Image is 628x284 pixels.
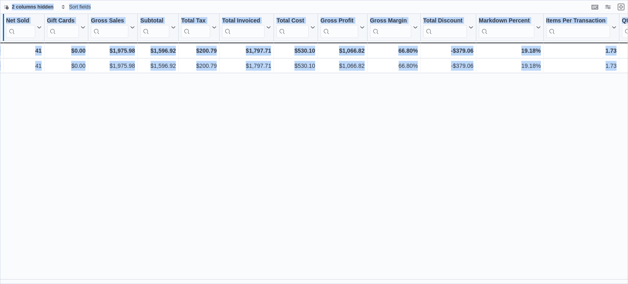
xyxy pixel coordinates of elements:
[546,17,610,25] div: Items Per Transaction
[222,17,265,25] div: Total Invoiced
[276,17,308,25] div: Total Cost
[321,17,365,38] button: Gross Profit
[222,17,271,38] button: Total Invoiced
[91,46,135,56] div: $1,975.98
[91,17,128,25] div: Gross Sales
[370,61,418,71] div: 66.80%
[181,17,217,38] button: Total Tax
[6,46,42,56] div: 41
[47,17,86,38] button: Gift Cards
[370,17,411,38] div: Gross Margin
[0,2,57,12] button: 2 columns hidden
[140,17,169,25] div: Subtotal
[321,17,358,38] div: Gross Profit
[423,61,473,71] div: -$379.06
[222,46,271,56] div: $1,797.71
[370,17,411,25] div: Gross Margin
[370,46,418,56] div: 66.80%
[47,46,86,56] div: $0.00
[91,61,135,71] div: $1,975.98
[91,17,135,38] button: Gross Sales
[321,61,365,71] div: $1,066.82
[546,17,617,38] button: Items Per Transaction
[6,17,42,38] button: Net Sold
[181,17,210,25] div: Total Tax
[321,17,358,25] div: Gross Profit
[47,61,86,71] div: $0.00
[140,46,176,56] div: $1,596.92
[6,17,35,38] div: Net Sold
[12,4,54,10] span: 2 columns hidden
[222,61,271,71] div: $1,797.71
[546,17,610,38] div: Items Per Transaction
[47,17,79,38] div: Gift Card Sales
[479,17,541,38] button: Markdown Percent
[58,2,94,12] button: Sort fields
[6,61,42,71] div: 41
[69,4,91,10] span: Sort fields
[370,17,418,38] button: Gross Margin
[546,46,617,56] div: 1.73
[276,61,315,71] div: $530.10
[479,46,541,56] div: 19.18%
[181,17,210,38] div: Total Tax
[140,17,169,38] div: Subtotal
[546,61,617,71] div: 1.73
[423,17,473,38] button: Total Discount
[181,61,217,71] div: $200.79
[181,46,217,56] div: $200.79
[479,17,534,38] div: Markdown Percent
[140,61,176,71] div: $1,596.92
[423,17,467,25] div: Total Discount
[590,2,600,12] button: Keyboard shortcuts
[47,17,79,25] div: Gift Cards
[479,61,541,71] div: 19.18%
[321,46,365,56] div: $1,066.82
[479,17,534,25] div: Markdown Percent
[276,17,315,38] button: Total Cost
[423,46,473,56] div: -$379.06
[91,17,128,38] div: Gross Sales
[616,2,626,12] button: Exit fullscreen
[276,17,308,38] div: Total Cost
[276,46,315,56] div: $530.10
[6,17,35,25] div: Net Sold
[423,17,467,38] div: Total Discount
[140,17,176,38] button: Subtotal
[222,17,265,38] div: Total Invoiced
[603,2,613,12] button: Display options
